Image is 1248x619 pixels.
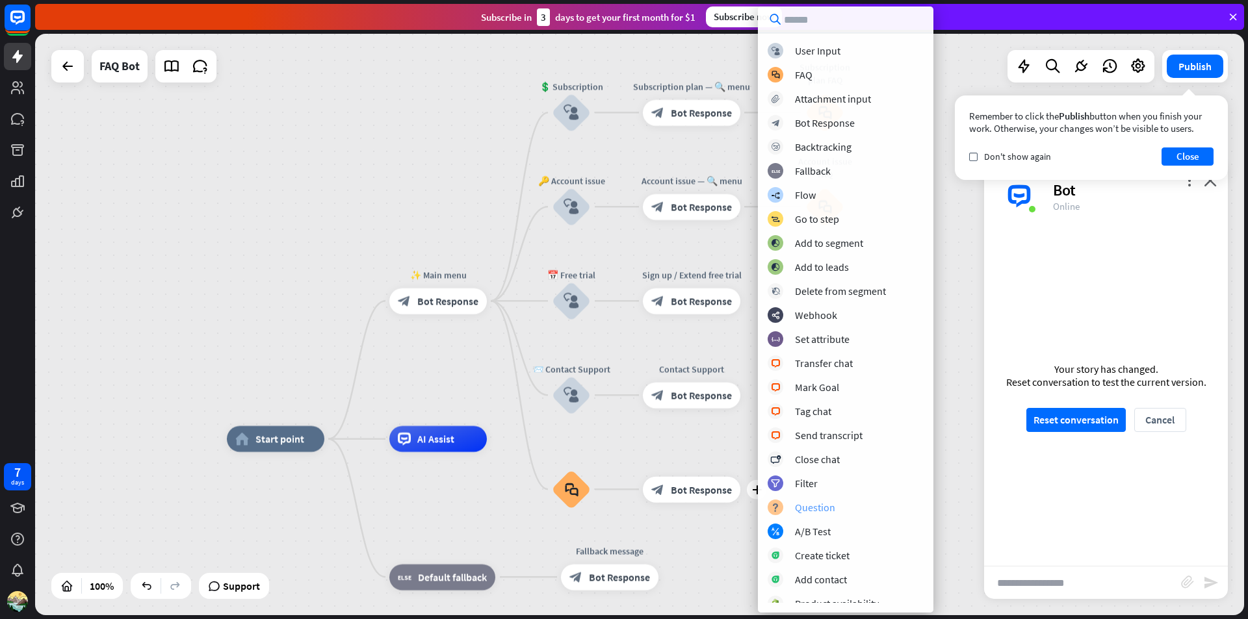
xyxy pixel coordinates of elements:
i: builder_tree [771,191,780,199]
span: Start point [255,433,304,446]
i: block_question [772,503,779,512]
div: Bot [1053,180,1212,200]
div: 📅 Free trial [532,268,610,281]
div: Product availability [795,597,879,610]
span: AI Assist [417,433,454,446]
i: block_ab_testing [772,527,780,536]
div: Add to leads [795,260,849,273]
span: Bot Response [417,294,478,307]
div: 🔑 Account issue [532,174,610,187]
div: Create ticket [795,549,850,562]
div: Contact Support [633,362,750,375]
i: block_bot_response [651,106,664,119]
i: plus [752,485,762,494]
i: block_close_chat [770,455,781,464]
i: block_attachment [1181,575,1194,588]
i: block_user_input [564,199,579,214]
span: Support [223,575,260,596]
i: block_add_to_segment [771,239,780,247]
div: Question [795,501,835,514]
div: A/B Test [795,525,831,538]
div: Your story has changed. [1006,362,1206,375]
i: block_fallback [398,570,411,583]
i: block_user_input [564,105,579,120]
div: 3 [537,8,550,26]
div: Attachment input [795,92,871,105]
div: Send transcript [795,429,863,442]
div: FAQ [795,68,812,81]
i: block_set_attribute [772,335,780,344]
div: Delete from segment [795,284,886,297]
span: Default fallback [418,570,487,583]
button: Publish [1167,55,1223,78]
i: send [1203,575,1219,590]
span: Bot Response [671,294,732,307]
div: Reset conversation to test the current version. [1006,375,1206,388]
span: Bot Response [671,388,732,401]
i: more_vert [1183,174,1195,186]
i: block_faq [565,482,578,496]
i: home_2 [235,433,249,446]
div: Transfer chat [795,357,853,370]
div: Fallback [795,164,831,177]
a: 7 days [4,463,31,490]
div: Fallback message [551,544,668,557]
i: block_backtracking [772,143,780,151]
i: block_bot_response [398,294,411,307]
div: Go to step [795,212,839,225]
div: Remember to click the button when you finish your work. Otherwise, your changes won’t be visible ... [969,110,1214,134]
span: Publish [1059,110,1089,122]
div: Add contact [795,573,847,586]
i: close [1204,174,1217,186]
i: block_bot_response [772,119,780,127]
div: ✨ Main menu [380,268,497,281]
i: block_livechat [771,383,781,392]
div: 💲 Subscription [532,80,610,93]
i: block_bot_response [651,294,664,307]
div: Subscribe now [706,6,782,27]
div: Add to segment [795,236,863,249]
i: block_user_input [564,293,579,309]
i: block_goto [771,215,780,223]
span: Bot Response [671,200,732,213]
span: Don't show again [984,151,1051,162]
div: Close chat [795,453,840,466]
i: block_fallback [772,167,780,175]
div: Online [1053,200,1212,212]
i: block_faq [772,71,780,79]
i: filter [771,479,780,488]
button: Open LiveChat chat widget [10,5,49,44]
div: Account issue — 🔍 menu [633,174,750,187]
div: Mark Goal [795,381,839,394]
i: block_livechat [771,407,781,416]
i: block_livechat [771,431,781,440]
i: block_livechat [771,359,781,368]
div: Tag chat [795,405,831,418]
div: Subscription plan — 🔍 menu [633,80,750,93]
div: days [11,478,24,487]
i: block_bot_response [651,388,664,401]
button: Reset conversation [1026,408,1126,432]
i: block_attachment [772,95,780,103]
span: Bot Response [671,483,732,496]
div: Filter [795,477,818,490]
span: Bot Response [671,106,732,119]
i: block_bot_response [651,483,664,496]
i: block_bot_response [651,200,664,213]
div: Flow [795,188,816,201]
div: 📨 Contact Support [532,362,610,375]
div: 7 [14,466,21,478]
i: block_bot_response [569,570,582,583]
button: Cancel [1134,408,1186,432]
div: User Input [795,44,840,57]
div: Bot Response [795,116,855,129]
i: block_add_to_segment [771,263,780,272]
div: 100% [86,575,118,596]
div: Subscribe in days to get your first month for $1 [481,8,695,26]
div: FAQ Bot [99,50,140,82]
i: webhooks [772,311,780,320]
span: Bot Response [589,570,650,583]
div: Webhook [795,309,837,322]
div: Backtracking [795,140,851,153]
i: block_user_input [564,387,579,403]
